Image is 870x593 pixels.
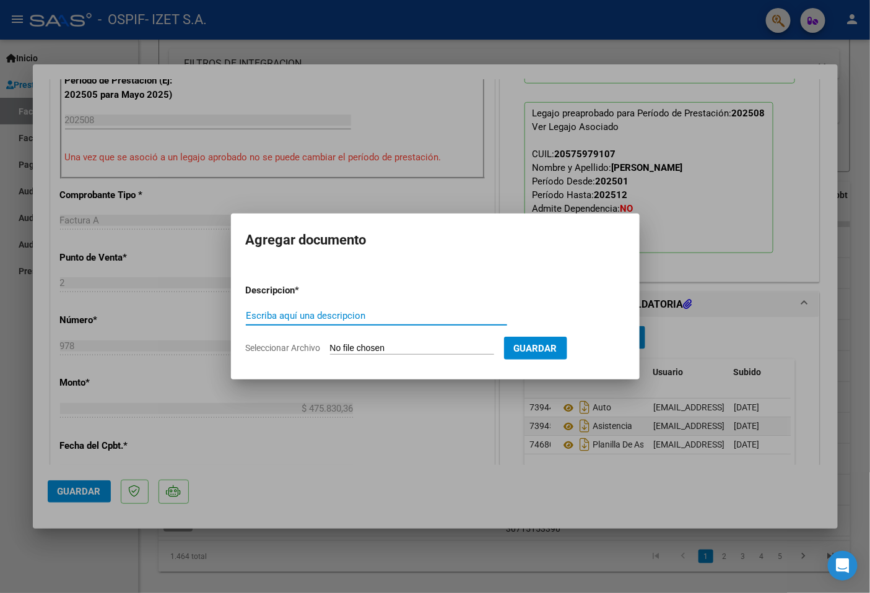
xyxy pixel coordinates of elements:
h2: Agregar documento [246,228,625,252]
span: Guardar [514,343,557,354]
p: Descripcion [246,284,360,298]
button: Guardar [504,337,567,360]
span: Seleccionar Archivo [246,343,321,353]
div: Open Intercom Messenger [828,551,858,581]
